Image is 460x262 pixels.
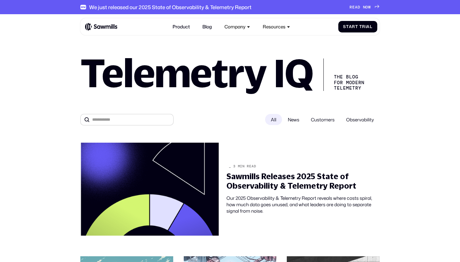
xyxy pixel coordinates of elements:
span: News [282,114,305,125]
div: Company [224,24,245,29]
span: a [366,24,370,29]
span: S [343,24,346,29]
div: Resources [263,24,285,29]
span: i [365,24,367,29]
span: O [365,5,368,9]
span: R [349,5,352,9]
span: T [359,24,362,29]
span: Observability [340,114,380,125]
div: All [265,114,282,125]
div: Our 2025 Observability & Telemetry Report reveals where costs spiral, how much data goes unused, ... [226,195,380,214]
div: 3 [233,164,236,168]
span: t [355,24,358,29]
span: D [358,5,360,9]
a: _3min readSawmills Releases 2025 State of Observability & Telemetry ReportOur 2025 Observability ... [77,139,384,240]
span: r [352,24,355,29]
a: Blog [199,21,215,33]
div: We just released our 2025 State of Observability & Telemetry Report [89,4,252,10]
span: A [355,5,358,9]
div: min read [238,164,256,168]
a: Product [169,21,193,33]
div: Resources [259,21,294,33]
span: Customers [305,114,340,125]
a: StartTrial [338,21,377,33]
span: N [363,5,366,9]
h1: Telemetry IQ [80,54,313,91]
span: r [362,24,365,29]
a: READNOW [349,5,379,9]
div: Company [221,21,254,33]
span: W [368,5,371,9]
span: E [352,5,355,9]
span: a [349,24,352,29]
span: l [370,24,373,29]
form: All [80,114,379,125]
div: _ [229,164,231,168]
div: The Blog for Modern telemetry [323,58,369,91]
span: t [346,24,349,29]
div: Sawmills Releases 2025 State of Observability & Telemetry Report [226,172,380,191]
